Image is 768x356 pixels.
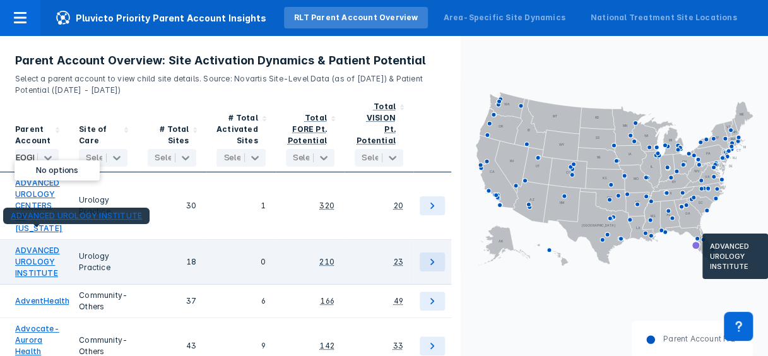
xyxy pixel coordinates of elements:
div: 142 [319,340,334,352]
div: 166 [320,295,334,307]
div: Total FORE Pt. Potential [288,113,327,145]
a: AdventHealth [15,295,69,307]
div: Site of Care [79,124,120,146]
div: 49 [394,295,403,307]
div: National Treatment Site Locations [591,12,737,23]
div: Total VISION Pt. Potential [357,102,396,145]
dd: Parent Account HQ [656,333,735,345]
div: Sort [138,96,206,172]
a: ADVANCED UROLOGY CENTERS OF [US_STATE] [15,177,62,234]
div: 320 [319,200,334,211]
p: Select a parent account to view child site details. Source: Novartis Site-Level Data (as of [DATE... [15,68,446,96]
div: 210 [319,256,334,268]
div: Sort [345,96,413,172]
div: 30 [148,177,196,234]
div: Area-Specific Site Dynamics [443,12,565,23]
div: Sort [206,96,275,172]
h3: Parent Account Overview: Site Activation Dynamics & Patient Potential [15,53,446,68]
a: National Treatment Site Locations [581,7,747,28]
a: RLT Parent Account Overview [284,7,428,28]
div: 6 [216,290,265,312]
span: Pluvicto Priority Parent Account Insights [40,10,281,25]
div: # Total Activated Sites [216,112,258,146]
div: 33 [393,340,403,352]
div: No options [15,160,100,181]
div: 0 [216,245,265,279]
div: Parent Account [15,124,51,146]
div: Urology Practice [79,245,127,279]
a: ADVANCED UROLOGY INSTITUTE [15,245,60,279]
div: RLT Parent Account Overview [294,12,418,23]
div: 23 [394,256,403,268]
div: Sort [276,96,345,172]
div: 37 [148,290,196,312]
div: 18 [148,245,196,279]
div: Community-Others [79,290,127,312]
a: Area-Specific Site Dynamics [433,7,575,28]
div: Sort [69,96,138,172]
div: Contact Support [724,312,753,341]
div: Urology Practice [79,177,127,234]
div: 1 [216,177,265,234]
div: # Total Sites [148,124,189,146]
div: 20 [394,200,403,211]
